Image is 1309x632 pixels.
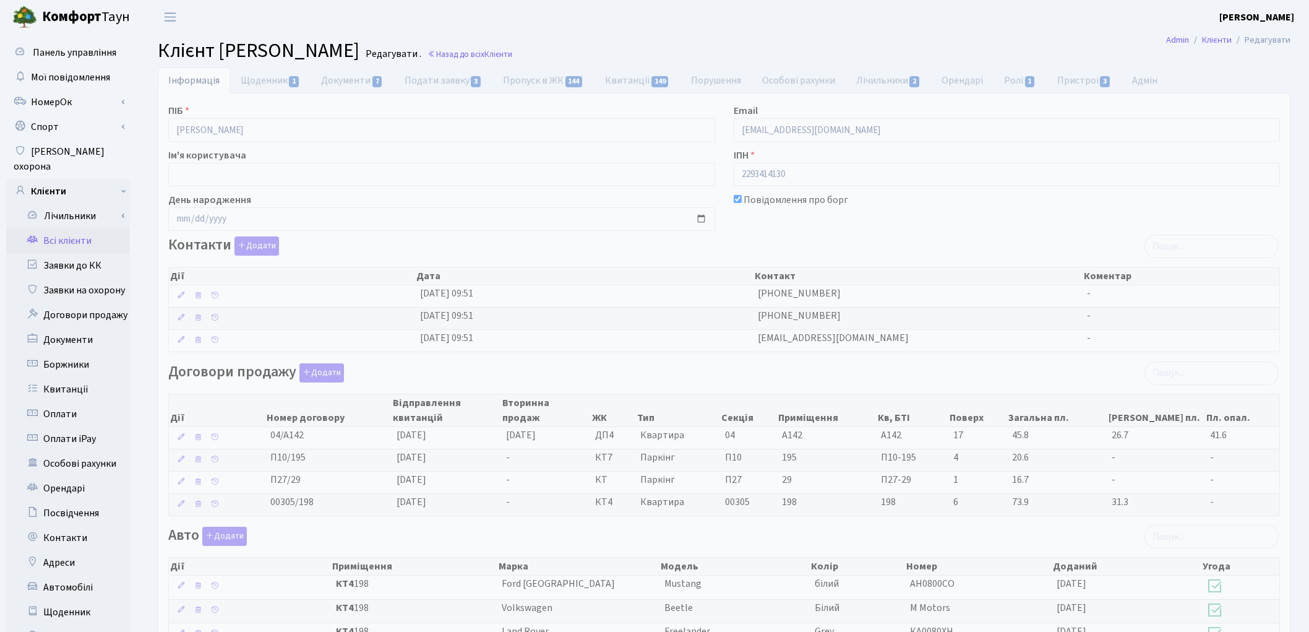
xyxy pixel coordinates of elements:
[502,577,615,591] span: Ford [GEOGRAPHIC_DATA]
[6,179,130,204] a: Клієнти
[659,558,810,575] th: Модель
[420,287,473,300] span: [DATE] 09:51
[758,287,841,300] span: [PHONE_NUMBER]
[1012,428,1102,443] span: 45.8
[506,428,536,442] span: [DATE]
[1012,473,1102,487] span: 16.7
[336,601,492,615] span: 198
[1210,428,1274,443] span: 41.6
[415,267,753,285] th: Дата
[6,90,130,115] a: НомерОк
[1107,394,1206,426] th: [PERSON_NAME] пл.
[720,394,777,426] th: Секція
[1087,309,1091,322] span: -
[815,577,839,591] span: білий
[1087,331,1091,345] span: -
[501,394,590,426] th: Вторинна продаж
[595,451,630,465] span: КТ7
[6,501,130,526] a: Посвідчення
[640,428,715,443] span: Квартира
[1112,451,1200,465] span: -
[1052,558,1201,575] th: Доданий
[397,473,426,487] span: [DATE]
[372,76,382,87] span: 7
[1012,495,1102,509] span: 73.9
[168,236,279,256] label: Контакти
[782,428,802,442] span: А142
[168,527,247,546] label: Авто
[6,426,130,451] a: Оплати iPay
[299,363,344,383] button: Договори продажу
[42,7,130,28] span: Таун
[1202,33,1232,46] a: Клієнти
[12,5,37,30] img: logo.png
[168,103,189,118] label: ПІБ
[397,451,426,464] span: [DATE]
[594,67,680,93] a: Квитанції
[6,377,130,402] a: Квитанції
[782,495,797,509] span: 198
[777,394,876,426] th: Приміщення
[905,558,1052,575] th: Номер
[506,473,510,487] span: -
[270,495,314,509] span: 00305/198
[680,67,752,93] a: Порушення
[931,67,994,93] a: Орендарі
[734,103,758,118] label: Email
[6,550,130,575] a: Адреси
[595,428,630,443] span: ДП4
[394,67,492,93] a: Подати заявку
[591,394,636,426] th: ЖК
[565,76,583,87] span: 144
[270,451,306,464] span: П10/195
[909,76,919,87] span: 2
[595,473,630,487] span: КТ
[397,495,426,509] span: [DATE]
[6,253,130,278] a: Заявки до КК
[296,361,344,383] a: Додати
[953,473,1002,487] span: 1
[1100,76,1110,87] span: 3
[1148,27,1309,53] nav: breadcrumb
[311,67,393,93] a: Документи
[169,267,415,285] th: Дії
[1057,577,1086,591] span: [DATE]
[1232,33,1290,47] li: Редагувати
[6,115,130,139] a: Спорт
[6,40,130,65] a: Панель управління
[6,327,130,352] a: Документи
[640,451,715,465] span: Паркінг
[881,451,943,465] span: П10-195
[725,428,735,442] span: 04
[640,495,715,509] span: Квартира
[1144,361,1279,385] input: Пошук...
[199,525,247,547] a: Додати
[1144,525,1279,548] input: Пошук...
[1025,76,1035,87] span: 1
[234,236,279,256] button: Контакти
[640,473,715,487] span: Паркінг
[782,451,797,464] span: 195
[651,76,669,87] span: 149
[420,331,473,345] span: [DATE] 09:51
[492,67,594,93] a: Пропуск в ЖК
[202,527,247,546] button: Авто
[14,204,130,228] a: Лічильники
[881,473,943,487] span: П27-29
[725,451,742,464] span: П10
[1083,267,1280,285] th: Коментар
[6,65,130,90] a: Мої повідомлення
[484,48,512,60] span: Клієнти
[1210,473,1274,487] span: -
[1047,67,1122,93] a: Пристрої
[910,601,950,615] span: M Motors
[664,601,693,615] span: Beetle
[815,601,839,615] span: Білий
[953,428,1002,443] span: 17
[758,309,841,322] span: [PHONE_NUMBER]
[6,600,130,625] a: Щоденник
[497,558,660,575] th: Марка
[1201,558,1280,575] th: Угода
[6,278,130,303] a: Заявки на охорону
[42,7,101,27] b: Комфорт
